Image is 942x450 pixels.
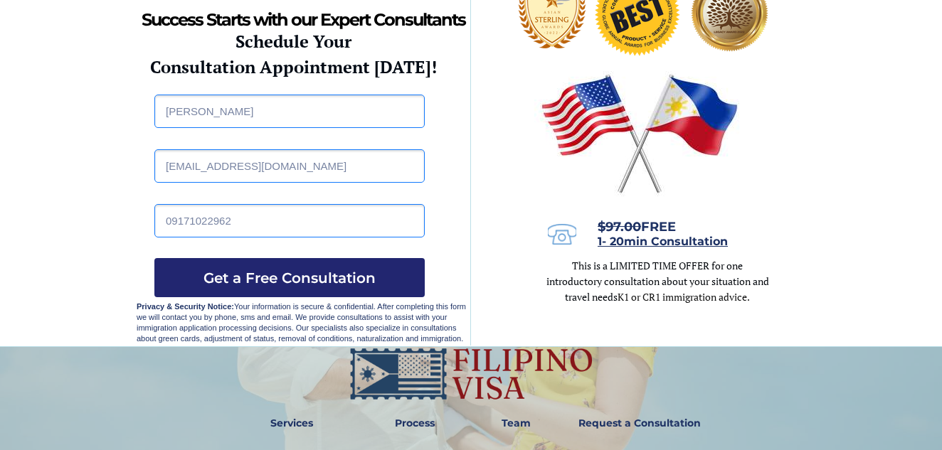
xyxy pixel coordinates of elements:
button: Get a Free Consultation [154,258,425,297]
a: Process [388,407,442,440]
s: $97.00 [598,219,641,235]
span: Your information is secure & confidential. After completing this form we will contact you by phon... [137,302,466,343]
strong: Process [395,417,435,429]
strong: Schedule Your [235,30,351,53]
span: 1- 20min Consultation [598,235,728,248]
strong: Team [502,417,531,429]
strong: Consultation Appointment [DATE]! [150,55,437,78]
input: Phone Number [154,204,425,237]
span: K1 or CR1 immigration advice. [618,290,750,304]
a: Request a Consultation [572,407,707,440]
span: FREE [598,219,676,235]
a: 1- 20min Consultation [598,236,728,247]
input: Email [154,149,425,183]
span: This is a LIMITED TIME OFFER for one introductory consultation about your situation and travel needs [546,259,769,304]
strong: Services [270,417,313,429]
a: Team [492,407,540,440]
strong: Success Starts with our Expert Consultants [142,9,465,30]
strong: Privacy & Security Notice: [137,302,234,311]
strong: Request a Consultation [578,417,701,429]
span: Get a Free Consultation [154,269,425,286]
input: Full Name [154,95,425,128]
a: Services [260,407,322,440]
